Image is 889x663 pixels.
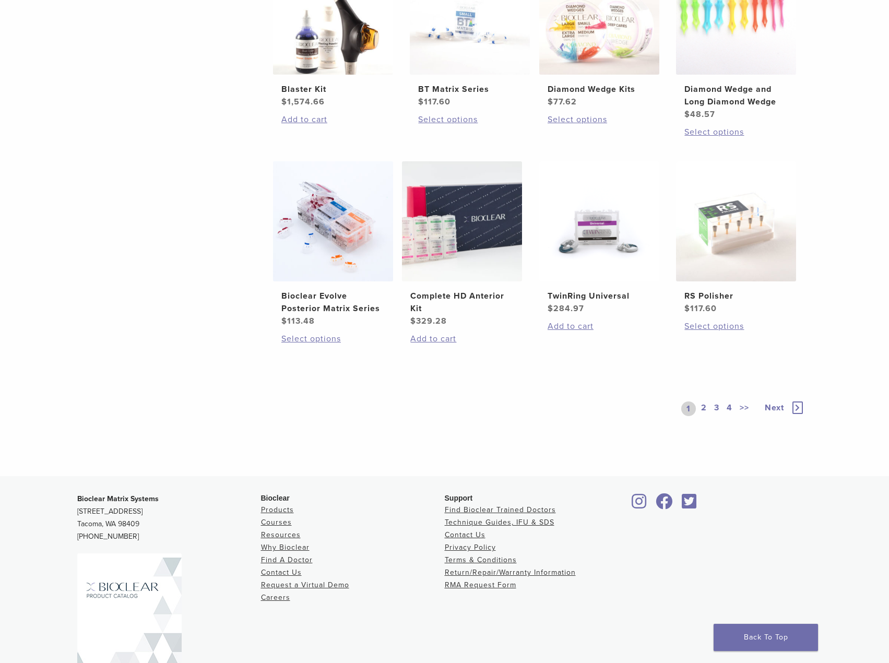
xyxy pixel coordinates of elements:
[281,83,385,96] h2: Blaster Kit
[281,316,287,326] span: $
[281,113,385,126] a: Add to cart: “Blaster Kit”
[712,401,721,416] a: 3
[539,161,659,281] img: TwinRing Universal
[684,126,788,138] a: Select options for “Diamond Wedge and Long Diamond Wedge”
[539,161,660,315] a: TwinRing UniversalTwinRing Universal $284.97
[725,401,734,416] a: 4
[548,303,584,314] bdi: 284.97
[681,401,696,416] a: 1
[679,500,701,510] a: Bioclear
[548,83,651,96] h2: Diamond Wedge Kits
[410,316,447,326] bdi: 329.28
[445,581,516,589] a: RMA Request Form
[402,161,522,281] img: Complete HD Anterior Kit
[410,316,416,326] span: $
[765,402,784,413] span: Next
[653,500,677,510] a: Bioclear
[684,83,788,108] h2: Diamond Wedge and Long Diamond Wedge
[281,316,315,326] bdi: 113.48
[548,303,553,314] span: $
[714,624,818,651] a: Back To Top
[261,568,302,577] a: Contact Us
[418,113,521,126] a: Select options for “BT Matrix Series”
[261,555,313,564] a: Find A Doctor
[418,97,451,107] bdi: 117.60
[410,290,514,315] h2: Complete HD Anterior Kit
[401,161,523,327] a: Complete HD Anterior KitComplete HD Anterior Kit $329.28
[445,518,554,527] a: Technique Guides, IFU & SDS
[684,109,715,120] bdi: 48.57
[676,161,796,281] img: RS Polisher
[445,530,485,539] a: Contact Us
[699,401,709,416] a: 2
[548,97,577,107] bdi: 77.62
[261,494,290,502] span: Bioclear
[261,530,301,539] a: Resources
[684,320,788,333] a: Select options for “RS Polisher”
[281,290,385,315] h2: Bioclear Evolve Posterior Matrix Series
[684,303,717,314] bdi: 117.60
[410,333,514,345] a: Add to cart: “Complete HD Anterior Kit”
[418,83,521,96] h2: BT Matrix Series
[261,581,349,589] a: Request a Virtual Demo
[281,97,287,107] span: $
[445,505,556,514] a: Find Bioclear Trained Doctors
[445,543,496,552] a: Privacy Policy
[281,97,325,107] bdi: 1,574.66
[738,401,751,416] a: >>
[629,500,650,510] a: Bioclear
[548,320,651,333] a: Add to cart: “TwinRing Universal”
[548,290,651,302] h2: TwinRing Universal
[261,505,294,514] a: Products
[261,543,310,552] a: Why Bioclear
[261,593,290,602] a: Careers
[272,161,394,327] a: Bioclear Evolve Posterior Matrix SeriesBioclear Evolve Posterior Matrix Series $113.48
[684,109,690,120] span: $
[445,494,473,502] span: Support
[445,555,517,564] a: Terms & Conditions
[77,493,261,543] p: [STREET_ADDRESS] Tacoma, WA 98409 [PHONE_NUMBER]
[77,494,159,503] strong: Bioclear Matrix Systems
[445,568,576,577] a: Return/Repair/Warranty Information
[684,303,690,314] span: $
[548,97,553,107] span: $
[675,161,797,315] a: RS PolisherRS Polisher $117.60
[261,518,292,527] a: Courses
[273,161,393,281] img: Bioclear Evolve Posterior Matrix Series
[548,113,651,126] a: Select options for “Diamond Wedge Kits”
[418,97,424,107] span: $
[684,290,788,302] h2: RS Polisher
[281,333,385,345] a: Select options for “Bioclear Evolve Posterior Matrix Series”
